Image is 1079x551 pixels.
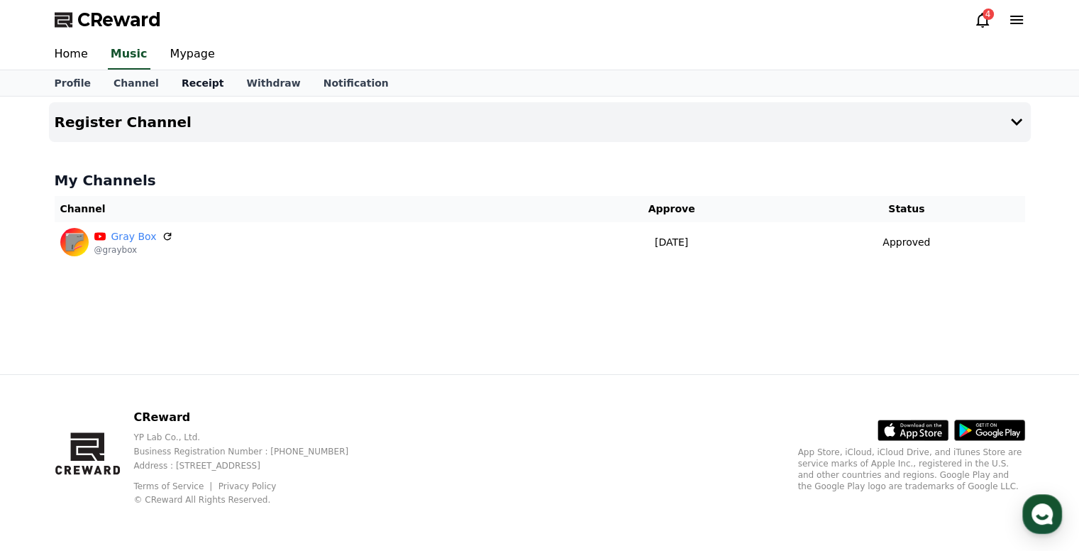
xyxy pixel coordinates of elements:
a: Settings [183,433,272,469]
p: [DATE] [560,235,782,250]
p: CReward [133,409,371,426]
span: CReward [77,9,161,31]
a: Home [4,433,94,469]
p: Address : [STREET_ADDRESS] [133,460,371,471]
a: Mypage [159,40,226,70]
a: CReward [55,9,161,31]
th: Approve [555,196,788,222]
a: Withdraw [235,70,311,96]
button: Register Channel [49,102,1031,142]
th: Status [788,196,1024,222]
a: Messages [94,433,183,469]
p: YP Lab Co., Ltd. [133,432,371,443]
p: App Store, iCloud, iCloud Drive, and iTunes Store are service marks of Apple Inc., registered in ... [798,447,1025,492]
a: Gray Box [111,229,157,244]
img: Gray Box [60,228,89,256]
p: @graybox [94,244,174,256]
p: Business Registration Number : [PHONE_NUMBER] [133,446,371,457]
a: Home [43,40,99,70]
span: Messages [118,455,160,467]
a: Receipt [170,70,236,96]
div: 4 [983,9,994,20]
a: Notification [312,70,400,96]
h4: My Channels [55,170,1025,190]
a: Terms of Service [133,481,214,491]
h4: Register Channel [55,114,192,130]
span: Home [36,454,61,466]
a: Music [108,40,150,70]
p: Approved [882,235,930,250]
p: © CReward All Rights Reserved. [133,494,371,506]
a: Channel [102,70,170,96]
a: 4 [974,11,991,28]
span: Settings [210,454,245,466]
a: Profile [43,70,102,96]
th: Channel [55,196,555,222]
a: Privacy Policy [218,481,277,491]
